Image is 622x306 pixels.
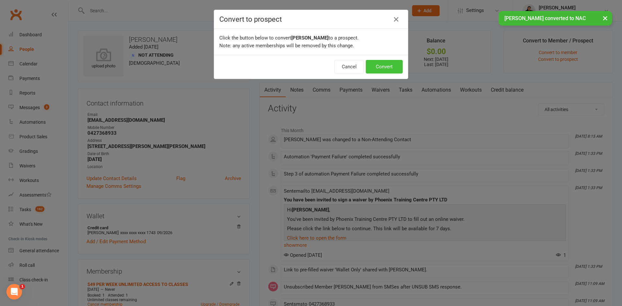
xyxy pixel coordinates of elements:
[334,60,364,74] button: Cancel
[499,11,612,26] div: [PERSON_NAME] converted to NAC
[6,284,22,300] iframe: Intercom live chat
[291,35,328,41] b: [PERSON_NAME]
[599,11,611,25] button: ×
[366,60,403,74] button: Convert
[20,284,25,289] span: 1
[214,29,408,55] div: Click the button below to convert to a prospect. Note: any active memberships will be removed by ...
